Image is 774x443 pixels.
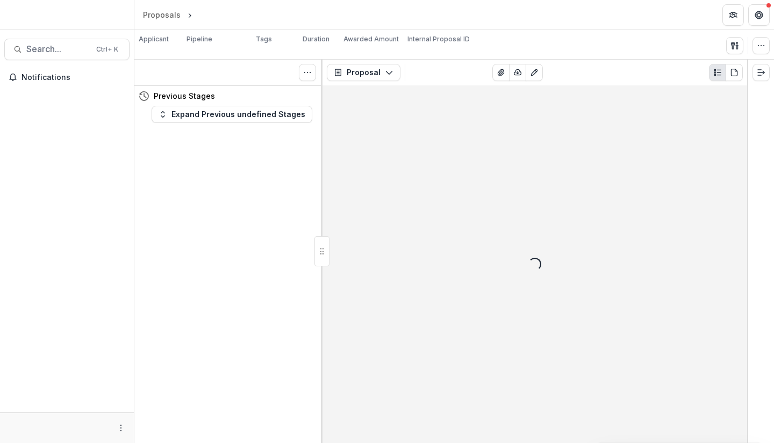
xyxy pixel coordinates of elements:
h4: Previous Stages [154,90,215,101]
p: Applicant [139,34,169,44]
button: Partners [722,4,744,26]
button: Toggle View Cancelled Tasks [299,64,316,81]
button: Proposal [327,64,400,81]
span: Notifications [21,73,125,82]
button: Get Help [748,4,770,26]
button: Expand Previous undefined Stages [152,106,312,123]
p: Duration [303,34,329,44]
span: Search... [26,44,90,54]
p: Internal Proposal ID [407,34,470,44]
button: PDF view [726,64,743,81]
p: Pipeline [187,34,212,44]
nav: breadcrumb [139,7,240,23]
button: Edit as form [526,64,543,81]
button: Notifications [4,69,130,86]
div: Proposals [143,9,181,20]
button: More [114,422,127,434]
button: Expand right [752,64,770,81]
div: Ctrl + K [94,43,120,55]
p: Tags [256,34,272,44]
a: Proposals [139,7,185,23]
button: View Attached Files [492,64,510,81]
button: Plaintext view [709,64,726,81]
button: Search... [4,39,130,60]
p: Awarded Amount [343,34,399,44]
